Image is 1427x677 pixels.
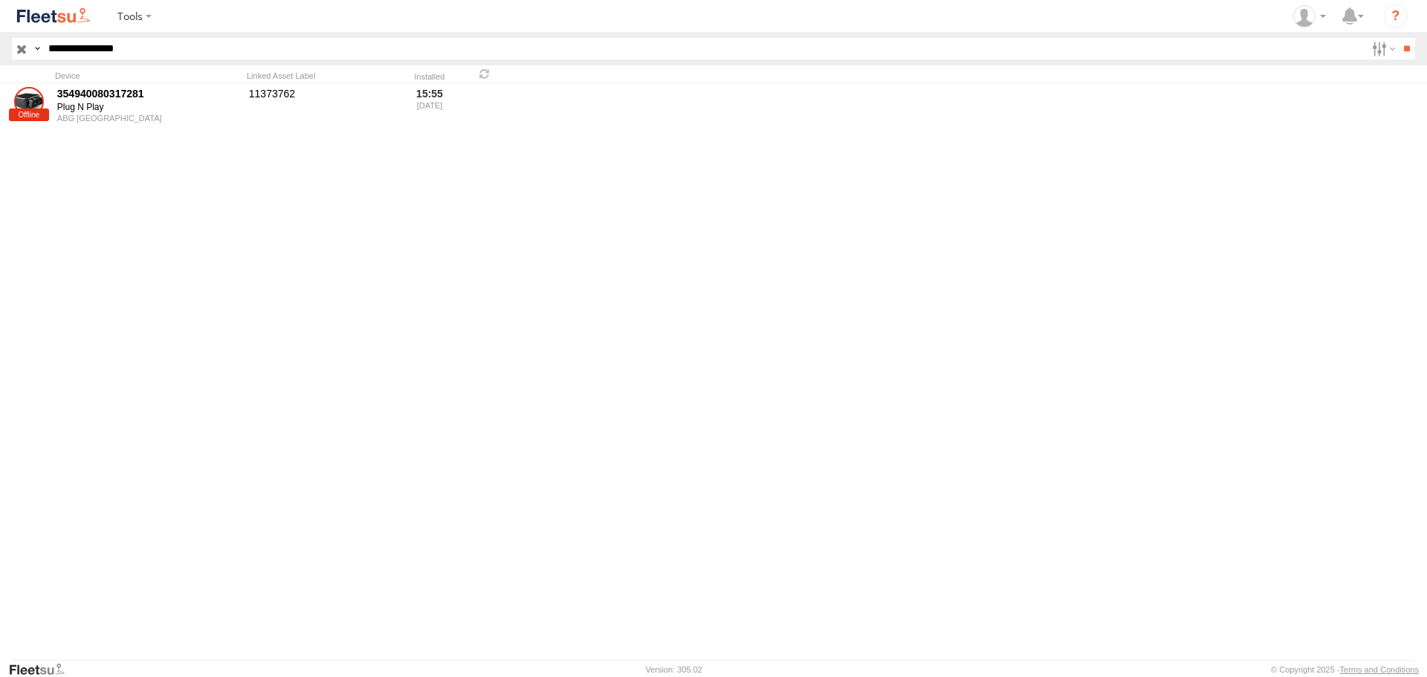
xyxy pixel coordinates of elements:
div: Installed [401,74,458,81]
div: © Copyright 2025 - [1271,665,1419,674]
div: Device [55,71,241,81]
div: 354940080317281 [57,87,239,100]
a: Visit our Website [8,662,77,677]
div: ABG [GEOGRAPHIC_DATA] [57,114,239,123]
i: ? [1384,4,1408,28]
label: Search Filter Options [1366,38,1398,59]
div: 11373762 [247,85,395,125]
div: Shane Boyle [1288,5,1331,27]
span: Refresh [476,67,494,81]
div: Linked Asset Label [247,71,395,81]
img: fleetsu-logo-horizontal.svg [15,6,92,26]
div: 15:55 [DATE] [401,85,458,125]
div: Plug N Play [57,102,239,114]
div: Version: 305.02 [646,665,702,674]
label: Search Query [31,38,43,59]
a: Terms and Conditions [1340,665,1419,674]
